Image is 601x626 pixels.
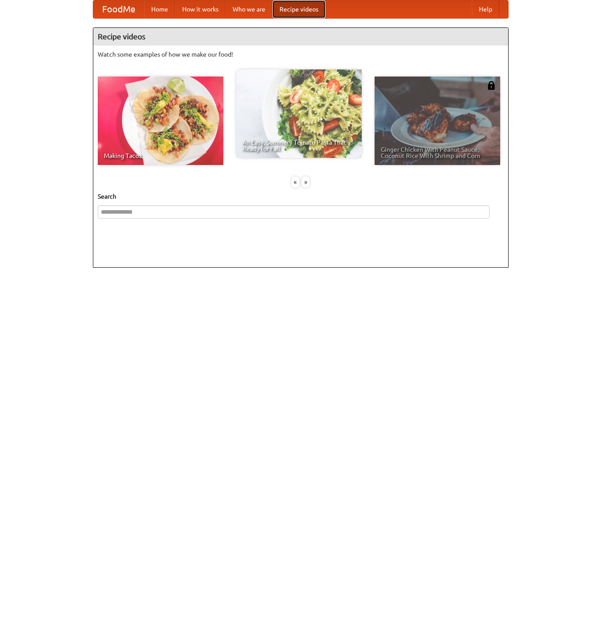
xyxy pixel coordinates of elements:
h4: Recipe videos [93,28,508,46]
a: How it works [175,0,226,18]
a: Who we are [226,0,272,18]
span: Making Tacos [104,153,217,159]
a: Help [472,0,499,18]
a: Recipe videos [272,0,325,18]
div: » [302,177,310,188]
a: An Easy, Summery Tomato Pasta That's Ready for Fall [236,69,362,158]
p: Watch some examples of how we make our food! [98,50,504,59]
span: An Easy, Summery Tomato Pasta That's Ready for Fall [242,139,356,152]
a: FoodMe [93,0,144,18]
a: Making Tacos [98,77,223,165]
h5: Search [98,192,504,201]
img: 483408.png [487,81,496,90]
a: Home [144,0,175,18]
div: « [291,177,299,188]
